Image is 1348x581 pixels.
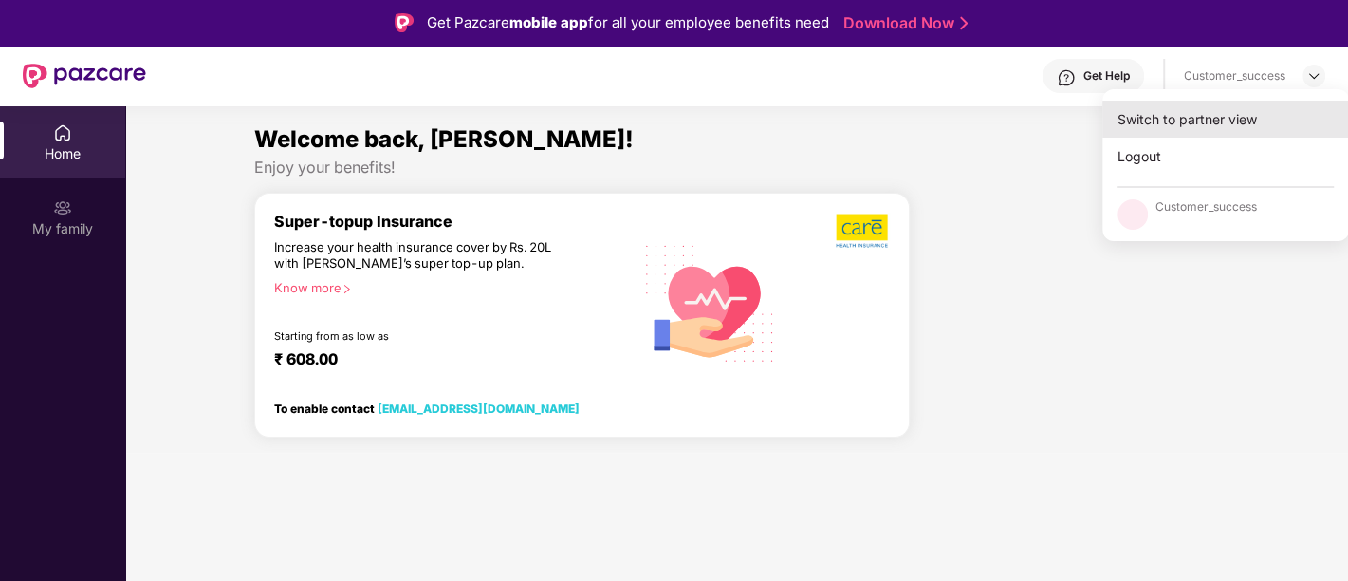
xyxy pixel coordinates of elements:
img: svg+xml;base64,PHN2ZyB4bWxucz0iaHR0cDovL3d3dy53My5vcmcvMjAwMC9zdmciIHhtbG5zOnhsaW5rPSJodHRwOi8vd3... [633,224,786,381]
img: Logo [395,13,414,32]
span: right [342,284,352,294]
div: Customer_success [1184,68,1285,84]
img: Stroke [960,13,968,33]
div: Increase your health insurance cover by Rs. 20L with [PERSON_NAME]’s super top-up plan. [274,239,551,272]
img: svg+xml;base64,PHN2ZyB3aWR0aD0iMjAiIGhlaWdodD0iMjAiIHZpZXdCb3g9IjAgMCAyMCAyMCIgZmlsbD0ibm9uZSIgeG... [53,198,72,217]
div: Enjoy your benefits! [254,158,1219,178]
img: svg+xml;base64,PHN2ZyBpZD0iSG9tZSIgeG1sbnM9Imh0dHA6Ly93d3cudzMub3JnLzIwMDAvc3ZnIiB3aWR0aD0iMjAiIG... [53,123,72,142]
div: Know more [274,280,622,293]
img: b5dec4f62d2307b9de63beb79f102df3.png [836,213,890,249]
img: svg+xml;base64,PHN2ZyBpZD0iRHJvcGRvd24tMzJ4MzIiIHhtbG5zPSJodHRwOi8vd3d3LnczLm9yZy8yMDAwL3N2ZyIgd2... [1306,68,1321,84]
div: Super-topup Insurance [274,213,634,231]
strong: mobile app [509,13,588,31]
img: New Pazcare Logo [23,64,146,88]
a: Download Now [843,13,962,33]
div: Get Help [1083,68,1130,84]
div: To enable contact [274,402,580,415]
div: Customer_success [1155,199,1257,215]
img: svg+xml;base64,PHN2ZyBpZD0iSGVscC0zMngzMiIgeG1sbnM9Imh0dHA6Ly93d3cudzMub3JnLzIwMDAvc3ZnIiB3aWR0aD... [1057,68,1076,87]
a: [EMAIL_ADDRESS][DOMAIN_NAME] [378,402,580,416]
div: Get Pazcare for all your employee benefits need [427,11,829,34]
span: Welcome back, [PERSON_NAME]! [254,125,634,153]
div: ₹ 608.00 [274,350,615,373]
div: Starting from as low as [274,329,553,343]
